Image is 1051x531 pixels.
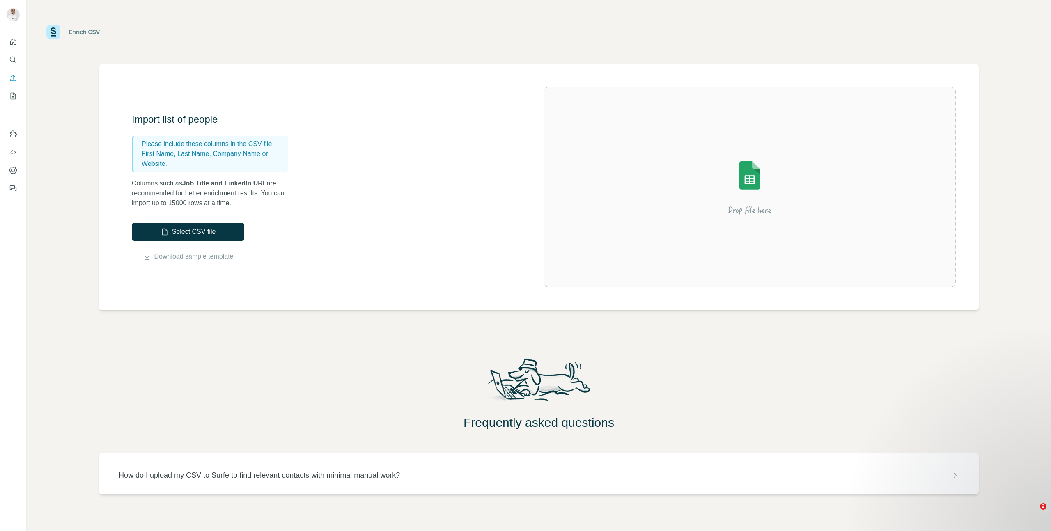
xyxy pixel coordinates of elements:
[132,179,296,208] p: Columns such as are recommended for better enrichment results. You can import up to 15000 rows at...
[69,28,100,36] div: Enrich CSV
[1040,503,1046,510] span: 2
[154,252,234,261] a: Download sample template
[7,89,20,103] button: My lists
[480,356,598,409] img: Surfe Mascot Illustration
[132,252,244,261] button: Download sample template
[7,71,20,85] button: Enrich CSV
[27,415,1051,430] h2: Frequently asked questions
[7,145,20,160] button: Use Surfe API
[142,139,285,149] p: Please include these columns in the CSV file:
[142,149,285,169] p: First Name, Last Name, Company Name or Website.
[132,113,296,126] h3: Import list of people
[7,53,20,67] button: Search
[1023,503,1043,523] iframe: Intercom live chat
[119,469,400,481] p: How do I upload my CSV to Surfe to find relevant contacts with minimal manual work?
[132,223,244,241] button: Select CSV file
[676,138,824,236] img: Surfe Illustration - Drop file here or select below
[7,163,20,178] button: Dashboard
[182,180,267,187] span: Job Title and LinkedIn URL
[7,127,20,142] button: Use Surfe on LinkedIn
[46,25,60,39] img: Surfe Logo
[7,8,20,21] img: Avatar
[7,34,20,49] button: Quick start
[7,181,20,196] button: Feedback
